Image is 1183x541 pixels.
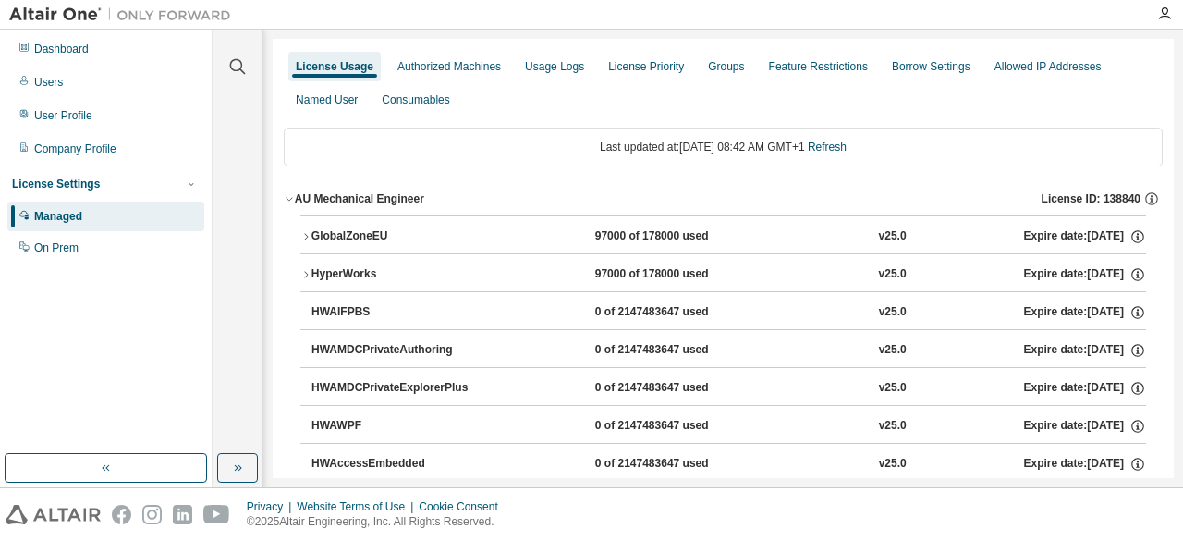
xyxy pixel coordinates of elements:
[595,342,762,359] div: 0 of 2147483647 used
[311,380,478,397] div: HWAMDCPrivateExplorerPlus
[284,178,1163,219] button: AU Mechanical EngineerLicense ID: 138840
[595,418,762,435] div: 0 of 2147483647 used
[1024,456,1146,473] div: Expire date: [DATE]
[311,418,478,435] div: HWAWPF
[112,505,131,524] img: facebook.svg
[311,342,478,359] div: HWAMDCPrivateAuthoring
[311,406,1146,447] button: HWAWPF0 of 2147483647 usedv25.0Expire date:[DATE]
[1024,228,1146,245] div: Expire date: [DATE]
[6,505,101,524] img: altair_logo.svg
[1024,380,1146,397] div: Expire date: [DATE]
[879,342,907,359] div: v25.0
[879,266,907,283] div: v25.0
[879,380,907,397] div: v25.0
[879,228,907,245] div: v25.0
[311,444,1146,485] button: HWAccessEmbedded0 of 2147483647 usedv25.0Expire date:[DATE]
[419,499,508,514] div: Cookie Consent
[296,59,373,74] div: License Usage
[1024,342,1146,359] div: Expire date: [DATE]
[142,505,162,524] img: instagram.svg
[203,505,230,524] img: youtube.svg
[300,216,1146,257] button: GlobalZoneEU97000 of 178000 usedv25.0Expire date:[DATE]
[769,59,868,74] div: Feature Restrictions
[1024,266,1146,283] div: Expire date: [DATE]
[397,59,501,74] div: Authorized Machines
[311,292,1146,333] button: HWAIFPBS0 of 2147483647 usedv25.0Expire date:[DATE]
[297,499,419,514] div: Website Terms of Use
[808,141,847,154] a: Refresh
[608,59,684,74] div: License Priority
[34,108,92,123] div: User Profile
[879,418,907,435] div: v25.0
[382,92,449,107] div: Consumables
[311,266,478,283] div: HyperWorks
[311,304,478,321] div: HWAIFPBS
[173,505,192,524] img: linkedin.svg
[311,368,1146,409] button: HWAMDCPrivateExplorerPlus0 of 2147483647 usedv25.0Expire date:[DATE]
[34,240,79,255] div: On Prem
[1042,191,1140,206] span: License ID: 138840
[311,456,478,473] div: HWAccessEmbedded
[1024,418,1146,435] div: Expire date: [DATE]
[892,59,970,74] div: Borrow Settings
[525,59,584,74] div: Usage Logs
[595,456,762,473] div: 0 of 2147483647 used
[595,304,762,321] div: 0 of 2147483647 used
[300,254,1146,295] button: HyperWorks97000 of 178000 usedv25.0Expire date:[DATE]
[295,191,424,206] div: AU Mechanical Engineer
[34,42,89,56] div: Dashboard
[247,514,509,530] p: © 2025 Altair Engineering, Inc. All Rights Reserved.
[34,141,116,156] div: Company Profile
[311,330,1146,371] button: HWAMDCPrivateAuthoring0 of 2147483647 usedv25.0Expire date:[DATE]
[994,59,1102,74] div: Allowed IP Addresses
[34,75,63,90] div: Users
[247,499,297,514] div: Privacy
[1024,304,1146,321] div: Expire date: [DATE]
[879,304,907,321] div: v25.0
[311,228,478,245] div: GlobalZoneEU
[9,6,240,24] img: Altair One
[595,266,762,283] div: 97000 of 178000 used
[296,92,358,107] div: Named User
[12,177,100,191] div: License Settings
[595,228,762,245] div: 97000 of 178000 used
[284,128,1163,166] div: Last updated at: [DATE] 08:42 AM GMT+1
[595,380,762,397] div: 0 of 2147483647 used
[34,209,82,224] div: Managed
[879,456,907,473] div: v25.0
[708,59,744,74] div: Groups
